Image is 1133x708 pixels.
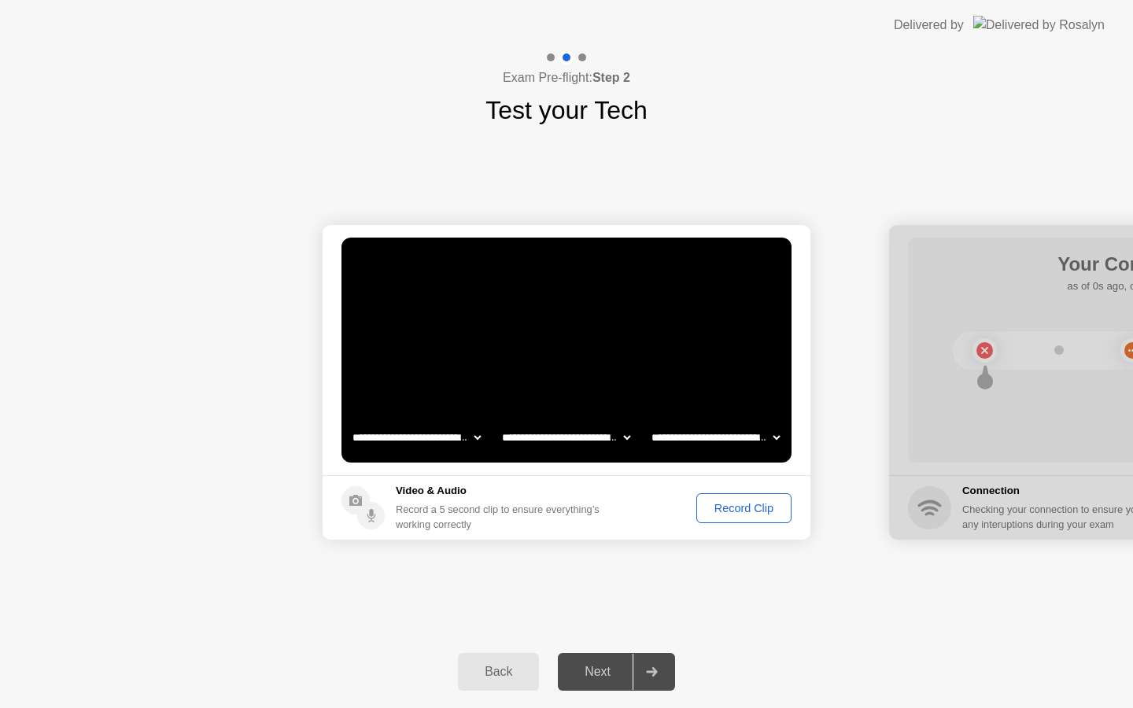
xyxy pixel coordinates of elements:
[648,422,783,453] select: Available microphones
[592,71,630,84] b: Step 2
[458,653,539,691] button: Back
[973,16,1105,34] img: Delivered by Rosalyn
[563,665,633,679] div: Next
[499,422,633,453] select: Available speakers
[463,665,534,679] div: Back
[485,91,648,129] h1: Test your Tech
[396,502,606,532] div: Record a 5 second clip to ensure everything’s working correctly
[558,653,675,691] button: Next
[696,493,792,523] button: Record Clip
[894,16,964,35] div: Delivered by
[349,422,484,453] select: Available cameras
[396,483,606,499] h5: Video & Audio
[503,68,630,87] h4: Exam Pre-flight:
[702,502,786,514] div: Record Clip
